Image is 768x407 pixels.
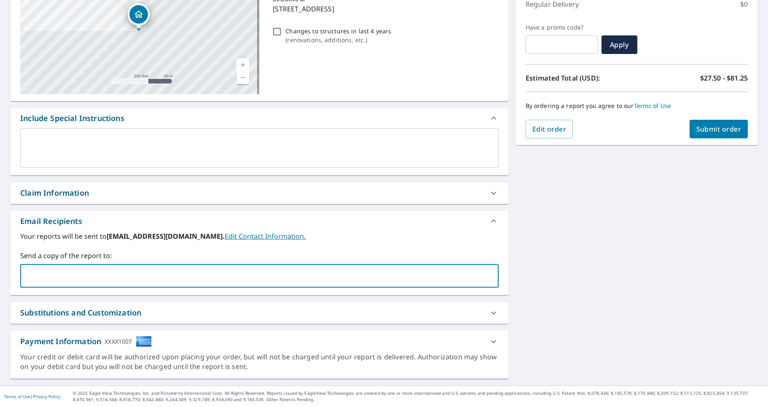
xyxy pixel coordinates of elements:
[105,336,132,347] div: XXXX1007
[273,4,495,14] p: [STREET_ADDRESS]
[10,331,509,352] div: Payment InformationXXXX1007cardImage
[136,336,152,347] img: cardImage
[20,352,499,372] div: Your credit or debit card will be authorized upon placing your order, but will not be charged unt...
[20,187,89,199] div: Claim Information
[10,211,509,231] div: Email Recipients
[4,394,60,399] p: |
[20,251,499,261] label: Send a copy of the report to:
[10,182,509,204] div: Claim Information
[602,35,637,54] button: Apply
[20,231,499,241] label: Your reports will be sent to
[236,59,249,71] a: Current Level 17, Zoom In
[532,124,567,134] span: Edit order
[608,40,631,49] span: Apply
[33,394,60,399] a: Privacy Policy
[285,27,391,35] p: Changes to structures in last 4 years
[107,232,225,241] b: [EMAIL_ADDRESS][DOMAIN_NAME].
[236,71,249,84] a: Current Level 17, Zoom Out
[634,102,671,110] a: Terms of Use
[20,307,141,318] div: Substitutions and Customization
[4,394,30,399] a: Terms of Use
[696,124,741,134] span: Submit order
[526,24,598,31] label: Have a promo code?
[20,216,82,227] div: Email Recipients
[20,113,124,124] div: Include Special Instructions
[128,3,150,30] div: Dropped pin, building 1, Residential property, 28018 230th St Le Claire, IA 52753
[690,120,748,138] button: Submit order
[10,108,509,128] div: Include Special Instructions
[285,35,391,44] p: ( renovations, additions, etc. )
[526,120,573,138] button: Edit order
[73,390,764,403] p: © 2025 Eagle View Technologies, Inc. and Pictometry International Corp. All Rights Reserved. Repo...
[700,73,748,83] p: $27.50 - $81.25
[20,336,152,347] div: Payment Information
[526,73,637,83] p: Estimated Total (USD):
[225,232,306,241] a: EditContactInfo
[10,302,509,323] div: Substitutions and Customization
[526,102,748,110] p: By ordering a report you agree to our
